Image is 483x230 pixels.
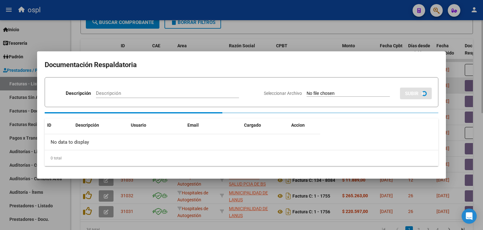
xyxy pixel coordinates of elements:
h2: Documentación Respaldatoria [45,59,438,71]
datatable-header-cell: Email [185,118,241,132]
button: SUBIR [400,88,432,99]
span: ID [47,123,51,128]
span: Accion [291,123,305,128]
p: Descripción [66,90,91,97]
span: SUBIR [405,91,419,96]
datatable-header-cell: Usuario [128,118,185,132]
div: No data to display [45,134,320,150]
datatable-header-cell: Accion [289,118,320,132]
span: Seleccionar Archivo [264,91,302,96]
datatable-header-cell: Cargado [241,118,289,132]
datatable-header-cell: ID [45,118,73,132]
datatable-header-cell: Descripción [73,118,128,132]
span: Email [187,123,199,128]
span: Descripción [75,123,99,128]
div: Open Intercom Messenger [462,209,477,224]
span: Cargado [244,123,261,128]
div: 0 total [45,150,438,166]
span: Usuario [131,123,146,128]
